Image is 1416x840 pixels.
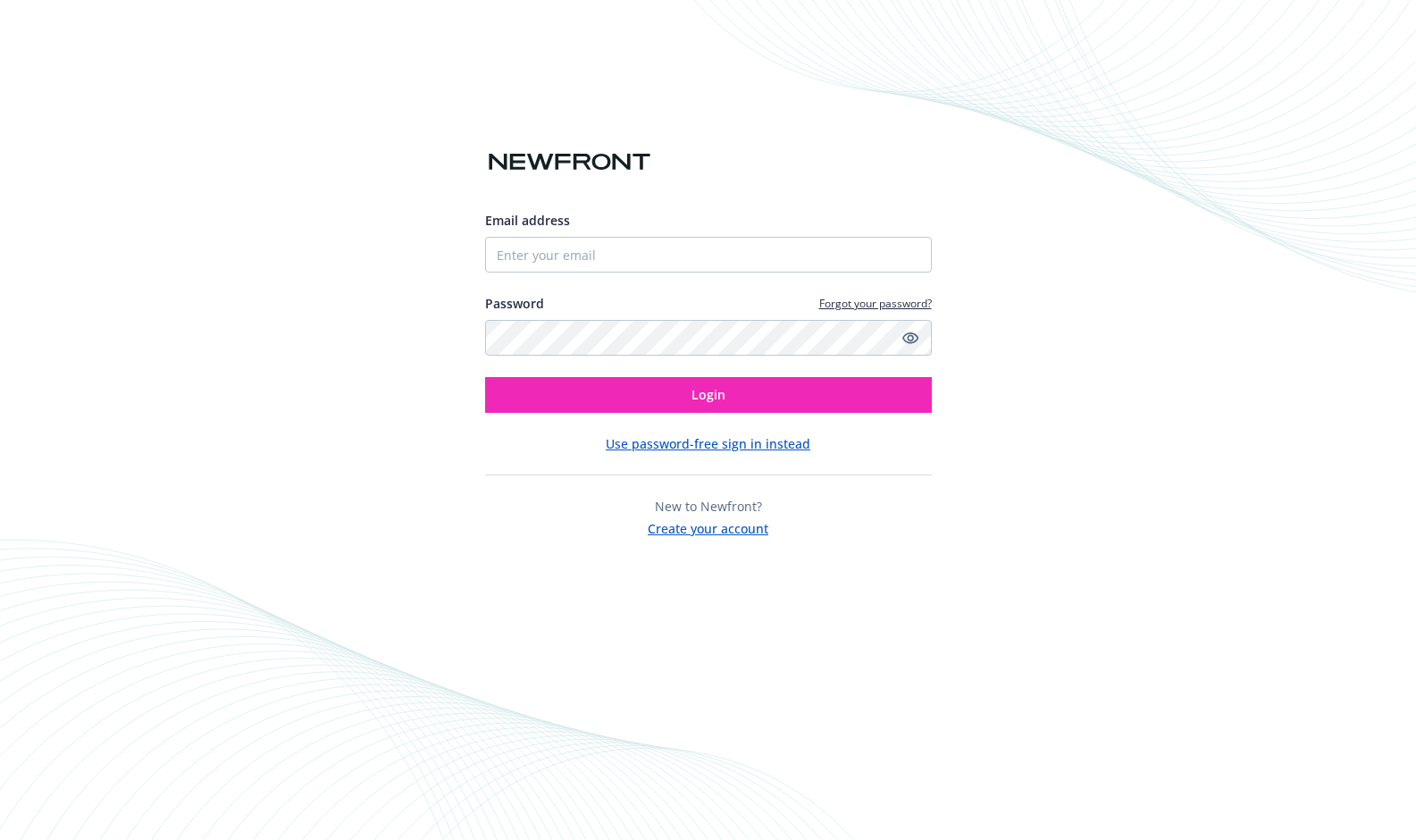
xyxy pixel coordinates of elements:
[648,516,768,538] button: Create your account
[655,498,762,515] span: New to Newfront?
[691,386,725,403] span: Login
[485,212,570,229] span: Email address
[485,237,932,273] input: Enter your email
[485,147,654,178] img: Newfront logo
[485,294,544,313] label: Password
[485,377,932,413] button: Login
[485,320,932,356] input: Enter your password
[606,434,810,453] button: Use password-free sign in instead
[900,327,921,349] a: Show password
[819,296,932,311] a: Forgot your password?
